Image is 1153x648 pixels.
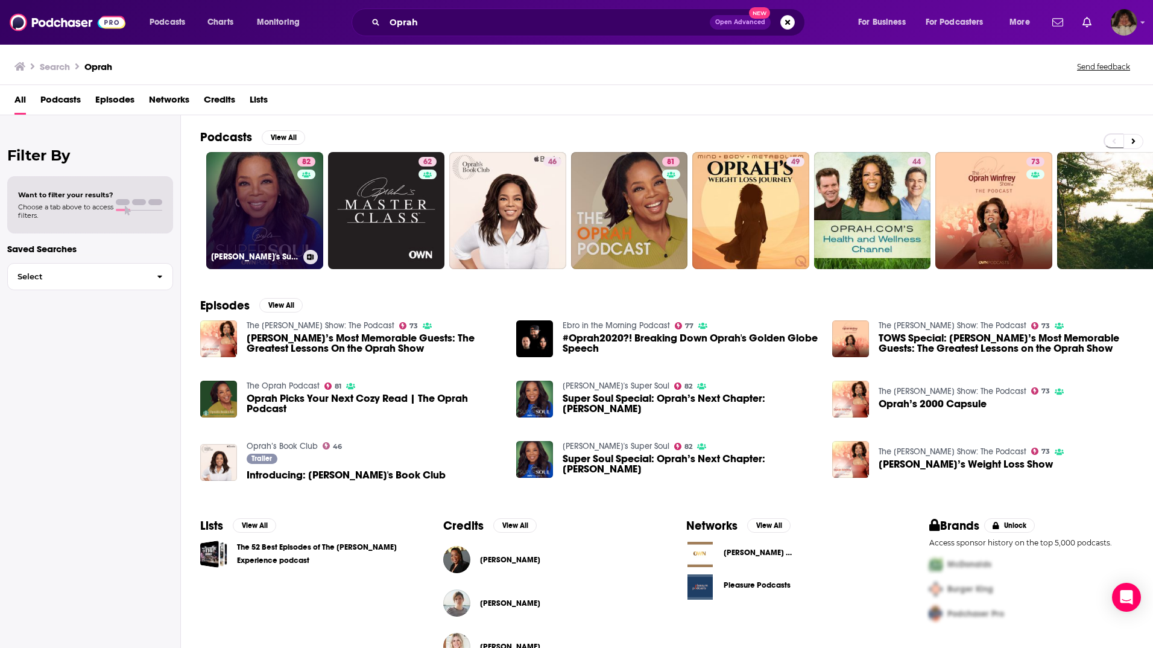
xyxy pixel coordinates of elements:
[8,273,147,281] span: Select
[335,384,341,389] span: 81
[563,454,818,474] span: Super Soul Special: Oprah’s Next Chapter: [PERSON_NAME]
[10,11,125,34] img: Podchaser - Follow, Share and Rate Podcasts
[7,243,173,255] p: Saved Searches
[715,19,765,25] span: Open Advanced
[686,573,891,601] button: Pleasure Podcasts logoPleasure Podcasts
[443,584,648,623] button: Michelle HartMichelle Hart
[749,7,771,19] span: New
[667,156,675,168] span: 81
[257,14,300,31] span: Monitoring
[200,444,237,481] a: Introducing: Oprah's Book Club
[200,320,237,357] a: Oprah’s Most Memorable Guests: The Greatest Lessons On the Oprah Show
[333,444,342,449] span: 46
[1041,323,1050,329] span: 73
[259,298,303,313] button: View All
[7,147,173,164] h2: Filter By
[563,441,669,451] a: Oprah's Super Soul
[1031,448,1050,455] a: 73
[926,14,984,31] span: For Podcasters
[1031,387,1050,395] a: 73
[924,577,947,602] img: Second Pro Logo
[747,518,791,533] button: View All
[724,580,791,590] span: Pleasure Podcasts
[363,8,817,36] div: Search podcasts, credits, & more...
[18,191,113,199] span: Want to filter your results?
[250,90,268,115] span: Lists
[399,322,419,329] a: 73
[879,399,987,409] a: Oprah’s 2000 Capsule
[443,518,537,533] a: CreditsView All
[247,333,502,354] span: [PERSON_NAME]’s Most Memorable Guests: The Greatest Lessons On the Oprah Show
[247,393,502,414] span: Oprah Picks Your Next Cozy Read | The Oprah Podcast
[233,518,276,533] button: View All
[40,90,81,115] a: Podcasts
[686,573,714,601] img: Pleasure Podcasts logo
[324,383,342,390] a: 81
[563,320,670,331] a: Ebro in the Morning Podcast
[200,541,227,568] a: The 52 Best Episodes of The Joe Rogan Experience podcast
[1001,13,1045,32] button: open menu
[207,14,233,31] span: Charts
[879,386,1026,396] a: The Oprah Winfrey Show: The Podcast
[149,90,189,115] a: Networks
[423,156,432,168] span: 62
[200,518,276,533] a: ListsView All
[449,152,566,269] a: 46
[18,203,113,220] span: Choose a tab above to access filters.
[443,589,470,617] img: Michelle Hart
[685,323,693,329] span: 77
[516,441,553,478] a: Super Soul Special: Oprah’s Next Chapter: Patti LaBelle
[248,13,315,32] button: open menu
[929,538,1134,547] p: Access sponsor history on the top 5,000 podcasts.
[686,541,891,568] a: Oprah Winfrey Network logo[PERSON_NAME] Network
[662,157,680,167] a: 81
[879,333,1134,354] a: TOWS Special: Oprah’s Most Memorable Guests: The Greatest Lessons on the Oprah Show
[247,441,318,451] a: Oprah’s Book Club
[1111,9,1137,36] button: Show profile menu
[548,156,557,168] span: 46
[563,381,669,391] a: Oprah's Super Soul
[879,333,1134,354] span: TOWS Special: [PERSON_NAME]’s Most Memorable Guests: The Greatest Lessons on the Oprah Show
[443,546,470,573] img: Oprah Winfrey
[947,584,993,594] span: Burger King
[832,381,869,418] img: Oprah’s 2000 Capsule
[480,555,540,565] a: Oprah Winfrey
[692,152,809,269] a: 49
[204,90,235,115] span: Credits
[791,156,800,168] span: 49
[814,152,931,269] a: 44
[947,609,1004,619] span: Podchaser Pro
[684,444,692,449] span: 82
[858,14,906,31] span: For Business
[1112,583,1141,612] div: Open Intercom Messenger
[247,320,394,331] a: The Oprah Winfrey Show: The Podcast
[516,320,553,357] img: #Oprah2020?! Breaking Down Oprah's Golden Globe Speech
[571,152,688,269] a: 81
[516,381,553,418] img: Super Soul Special: Oprah’s Next Chapter: Tina Turner
[786,157,804,167] a: 49
[563,454,818,474] a: Super Soul Special: Oprah’s Next Chapter: Patti LaBelle
[984,518,1035,533] button: Unlock
[1111,9,1137,36] img: User Profile
[200,298,250,313] h2: Episodes
[200,518,223,533] h2: Lists
[1041,389,1050,394] span: 73
[832,441,869,478] img: Oprah’s Weight Loss Show
[563,333,818,354] a: #Oprah2020?! Breaking Down Oprah's Golden Globe Speech
[563,393,818,414] a: Super Soul Special: Oprah’s Next Chapter: Tina Turner
[684,384,692,389] span: 82
[1047,12,1068,33] a: Show notifications dropdown
[200,381,237,418] img: Oprah Picks Your Next Cozy Read | The Oprah Podcast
